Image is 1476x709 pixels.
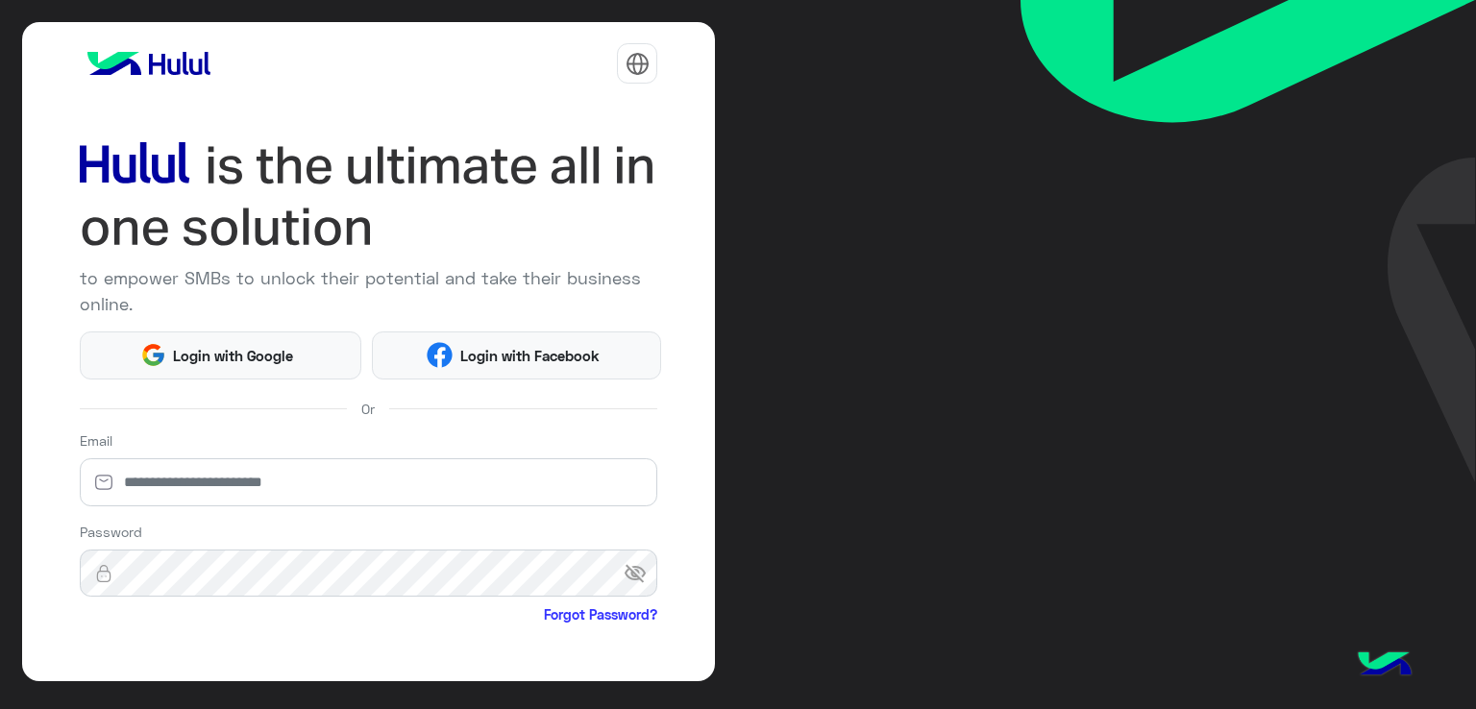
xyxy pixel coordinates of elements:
p: to empower SMBs to unlock their potential and take their business online. [80,265,658,317]
span: Login with Google [166,345,301,367]
img: Google [140,342,166,368]
img: hululLoginTitle_EN.svg [80,134,658,258]
a: Forgot Password? [544,604,657,624]
label: Password [80,522,142,542]
span: Or [361,399,375,419]
img: tab [626,52,650,76]
img: hulul-logo.png [1351,632,1418,699]
span: Login with Facebook [453,345,606,367]
img: email [80,473,128,492]
button: Login with Google [80,331,361,379]
button: Login with Facebook [372,331,661,379]
label: Email [80,430,112,451]
span: visibility_off [624,556,658,591]
img: Facebook [427,342,453,368]
img: logo [80,44,218,83]
img: lock [80,564,128,583]
iframe: reCAPTCHA [80,628,372,703]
